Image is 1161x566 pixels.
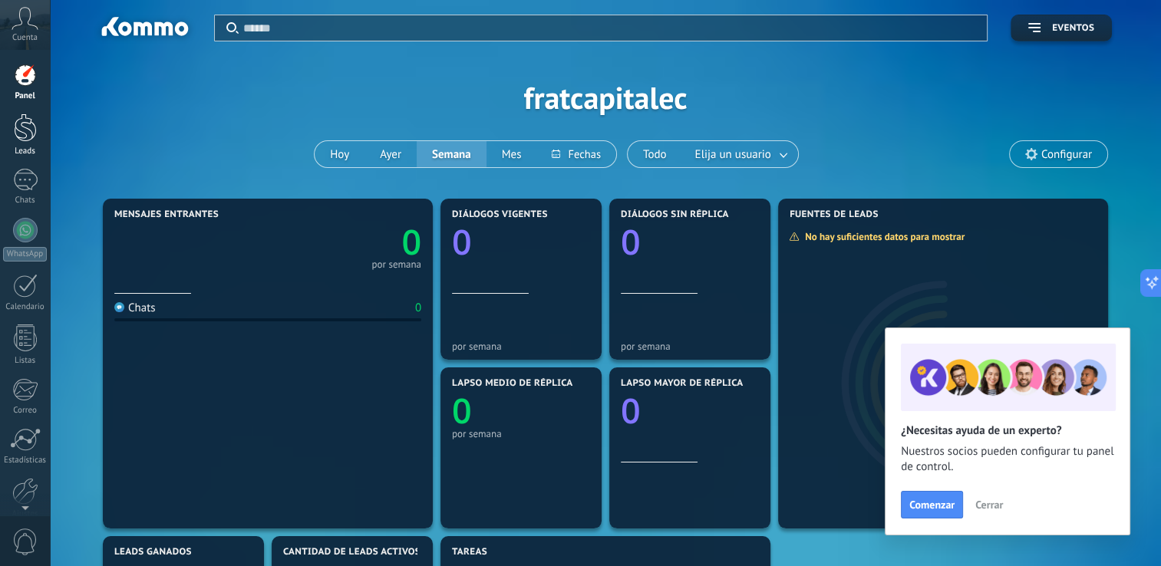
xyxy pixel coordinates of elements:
span: Elija un usuario [692,144,774,165]
button: Todo [628,141,682,167]
text: 0 [452,219,472,265]
span: Nuestros socios pueden configurar tu panel de control. [901,444,1114,475]
button: Hoy [315,141,364,167]
div: Calendario [3,302,48,312]
div: Chats [114,301,156,315]
span: Cuenta [12,33,38,43]
div: WhatsApp [3,247,47,262]
div: Chats [3,196,48,206]
div: por semana [371,261,421,268]
text: 0 [401,219,421,265]
div: Estadísticas [3,456,48,466]
div: No hay suficientes datos para mostrar [789,230,975,243]
span: Configurar [1041,148,1092,161]
text: 0 [621,219,641,265]
div: Leads [3,146,48,156]
span: Mensajes entrantes [114,209,219,220]
span: Eventos [1052,23,1094,34]
div: por semana [452,341,590,352]
span: Cerrar [975,499,1003,510]
span: Lapso mayor de réplica [621,378,743,389]
span: Cantidad de leads activos [283,547,421,558]
div: Correo [3,406,48,416]
button: Eventos [1011,15,1112,41]
span: Comenzar [909,499,955,510]
span: Diálogos vigentes [452,209,548,220]
button: Ayer [364,141,417,167]
button: Fechas [536,141,615,167]
text: 0 [621,387,641,434]
div: por semana [621,341,759,352]
button: Cerrar [968,493,1010,516]
button: Elija un usuario [682,141,798,167]
span: Leads ganados [114,547,192,558]
div: por semana [452,428,590,439]
button: Mes [486,141,537,167]
span: Lapso medio de réplica [452,378,573,389]
img: Chats [114,302,124,312]
div: 0 [415,301,421,315]
h2: ¿Necesitas ayuda de un experto? [901,423,1114,438]
span: Diálogos sin réplica [621,209,729,220]
span: Fuentes de leads [790,209,879,220]
div: Panel [3,91,48,101]
text: 0 [452,387,472,434]
div: Listas [3,356,48,366]
button: Comenzar [901,491,963,518]
a: 0 [268,219,421,265]
span: Tareas [452,547,487,558]
button: Semana [417,141,486,167]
